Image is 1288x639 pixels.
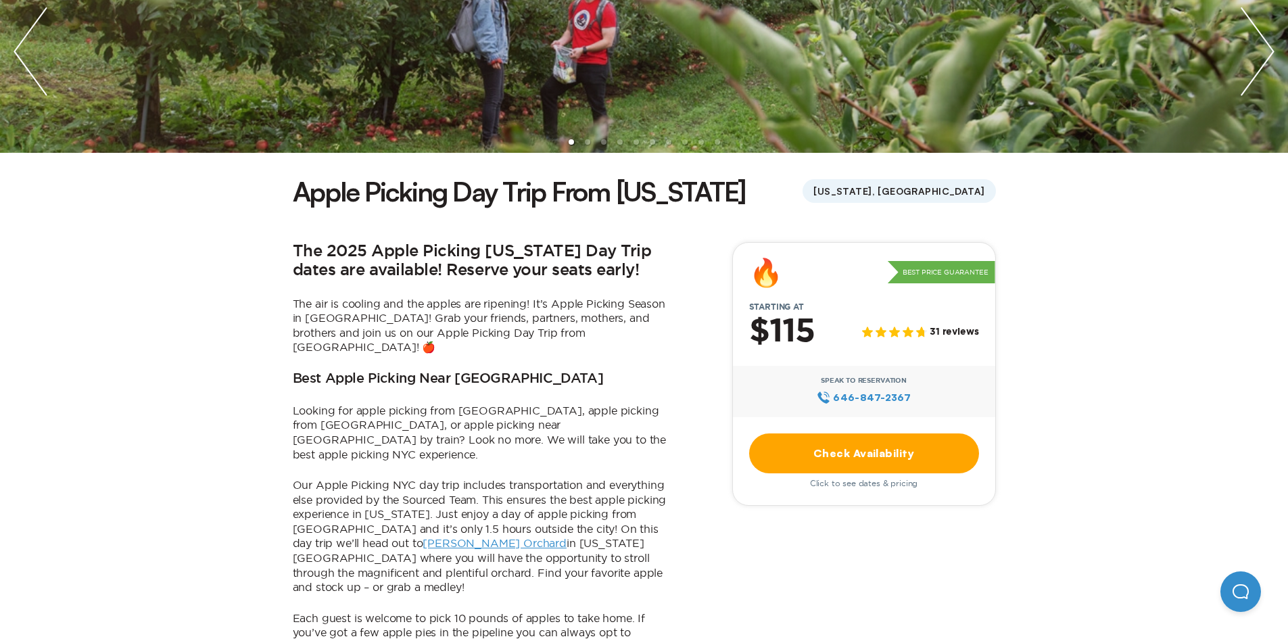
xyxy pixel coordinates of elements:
[293,478,671,595] p: Our Apple Picking NYC day trip includes transportation and everything else provided by the Source...
[1220,571,1261,612] iframe: Help Scout Beacon - Open
[666,139,671,145] li: slide item 7
[749,433,979,473] a: Check Availability
[715,139,720,145] li: slide item 10
[810,479,918,488] span: Click to see dates & pricing
[821,377,907,385] span: Speak to Reservation
[569,139,574,145] li: slide item 1
[293,242,671,281] h2: The 2025 Apple Picking [US_STATE] Day Trip dates are available! Reserve your seats early!
[930,327,978,338] span: 31 reviews
[749,259,783,286] div: 🔥
[293,404,671,462] p: Looking for apple picking from [GEOGRAPHIC_DATA], apple picking from [GEOGRAPHIC_DATA], or apple ...
[634,139,639,145] li: slide item 5
[698,139,704,145] li: slide item 9
[585,139,590,145] li: slide item 2
[650,139,655,145] li: slide item 6
[293,371,604,387] h3: Best Apple Picking Near [GEOGRAPHIC_DATA]
[601,139,606,145] li: slide item 3
[733,302,820,312] span: Starting at
[617,139,623,145] li: slide item 4
[888,261,995,284] p: Best Price Guarantee
[293,173,746,210] h1: Apple Picking Day Trip From [US_STATE]
[293,297,671,355] p: The air is cooling and the apples are ripening! It’s Apple Picking Season in [GEOGRAPHIC_DATA]! G...
[817,390,911,405] a: 646‍-847‍-2367
[833,390,911,405] span: 646‍-847‍-2367
[682,139,688,145] li: slide item 8
[749,314,815,350] h2: $115
[803,179,995,203] span: [US_STATE], [GEOGRAPHIC_DATA]
[423,537,567,549] a: [PERSON_NAME] Orchard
